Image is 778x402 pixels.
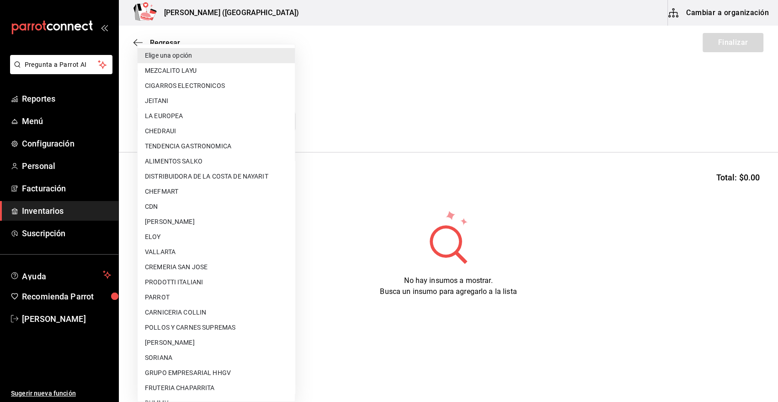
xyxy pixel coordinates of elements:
li: PRODOTTI ITALIANI [138,275,295,290]
li: MEZCALITO LAYU [138,63,295,78]
li: SORIANA [138,350,295,365]
li: ELOY [138,229,295,244]
li: LA EUROPEA [138,109,295,124]
li: DISTRIBUIDORA DE LA COSTA DE NAYARIT [138,169,295,184]
li: ALIMENTOS SALKO [138,154,295,169]
li: CIGARROS ELECTRONICOS [138,78,295,93]
li: CREMERIA SAN JOSE [138,260,295,275]
li: CARNICERIA COLLIN [138,305,295,320]
li: POLLOS Y CARNES SUPREMAS [138,320,295,335]
li: FRUTERIA CHAPARRITA [138,380,295,396]
li: Elige una opción [138,48,295,63]
li: [PERSON_NAME] [138,335,295,350]
li: CHEDRAUI [138,124,295,139]
li: GRUPO EMPRESARIAL HHGV [138,365,295,380]
li: VALLARTA [138,244,295,260]
li: CDN [138,199,295,214]
li: PARROT [138,290,295,305]
li: [PERSON_NAME] [138,214,295,229]
li: TENDENCIA GASTRONOMICA [138,139,295,154]
li: JEITANI [138,93,295,109]
li: CHEFMART [138,184,295,199]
